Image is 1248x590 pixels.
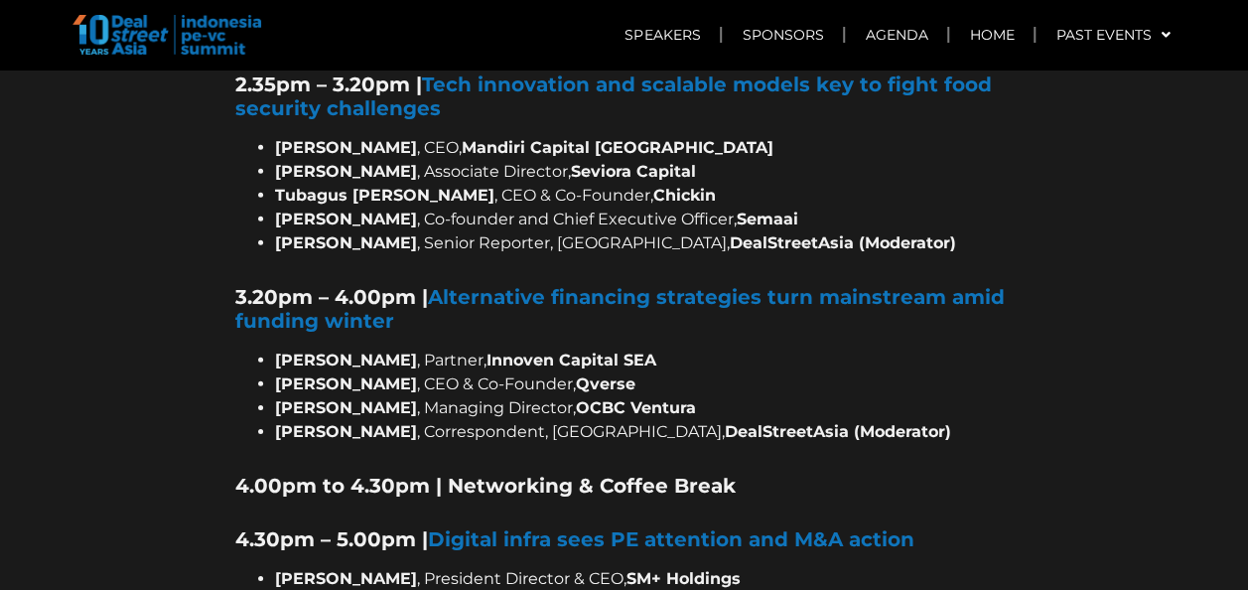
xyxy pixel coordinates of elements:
[275,184,1013,208] li: , CEO & Co-Founder,
[275,231,1013,255] li: , Senior Reporter, [GEOGRAPHIC_DATA],
[275,136,1013,160] li: , CEO,
[275,162,417,181] strong: [PERSON_NAME]
[949,12,1034,58] a: Home
[725,422,951,441] strong: DealStreetAsia (Moderator)
[653,186,716,205] strong: Chickin
[576,398,696,417] strong: OCBC Ventura
[275,208,1013,231] li: , Co-founder and Chief Executive Officer,
[428,527,914,551] a: Digital infra sees PE attention and M&A action
[576,374,635,393] strong: Qverse
[275,396,1013,420] li: , Managing Director,
[737,210,798,228] b: Semaai
[235,285,1005,333] a: Alternative financing strategies turn mainstream amid funding winter
[275,351,417,369] strong: [PERSON_NAME]
[275,349,1013,372] li: , Partner,
[235,474,736,498] strong: 4.00pm to 4.30pm | Networking & Coffee Break
[275,186,494,205] strong: Tubagus [PERSON_NAME]
[275,374,417,393] strong: [PERSON_NAME]
[235,73,992,120] a: Tech innovation and scalable models key to fight food security challenges
[722,12,843,58] a: Sponsors
[486,351,656,369] strong: Innoven Capital SEA
[235,527,428,551] b: 4.30pm – 5.00pm |
[235,73,422,96] b: 2.35pm – 3.20pm |
[275,422,417,441] strong: [PERSON_NAME]
[626,569,741,588] strong: SM+ Holdings
[730,233,956,252] strong: DealStreetAsia (Moderator)
[845,12,947,58] a: Agenda
[605,12,720,58] a: Speakers
[275,160,1013,184] li: , Associate Director,
[275,398,417,417] strong: [PERSON_NAME]
[275,372,1013,396] li: , CEO & Co-Founder,
[275,420,1013,444] li: , Correspondent, [GEOGRAPHIC_DATA],
[275,569,417,588] strong: [PERSON_NAME]
[571,162,696,181] strong: Seviora Capital
[1036,12,1189,58] a: Past Events
[275,210,417,228] b: [PERSON_NAME]
[275,233,417,252] strong: [PERSON_NAME]
[235,285,1005,333] strong: 3.20pm – 4.00pm |
[462,138,773,157] strong: Mandiri Capital [GEOGRAPHIC_DATA]
[275,138,417,157] strong: [PERSON_NAME]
